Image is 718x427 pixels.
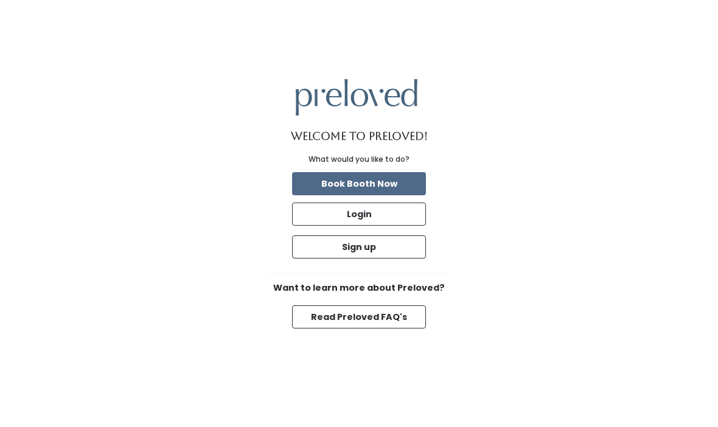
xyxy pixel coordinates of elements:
a: Sign up [290,233,428,261]
button: Login [292,203,426,226]
h6: Want to learn more about Preloved? [268,283,450,293]
button: Book Booth Now [292,172,426,195]
button: Read Preloved FAQ's [292,305,426,328]
a: Login [290,200,428,228]
div: What would you like to do? [308,154,410,165]
img: preloved logo [296,79,417,115]
h1: Welcome to Preloved! [291,130,428,142]
button: Sign up [292,235,426,259]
